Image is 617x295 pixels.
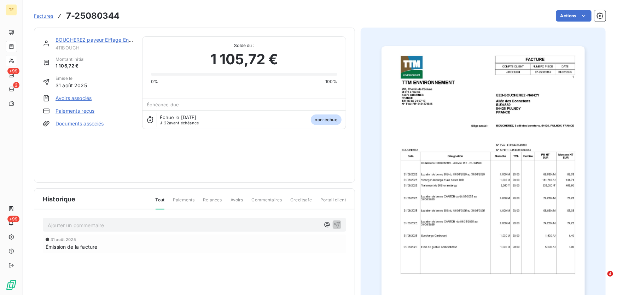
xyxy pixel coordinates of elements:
[210,49,278,70] span: 1 105,72 €
[151,78,158,85] span: 0%
[160,120,169,125] span: J-22
[56,75,87,82] span: Émise le
[593,271,610,288] iframe: Intercom live chat
[156,197,165,210] span: Tout
[13,82,19,88] span: 2
[46,243,97,250] span: Émission de la facture
[231,197,243,209] span: Avoirs
[43,194,76,204] span: Historique
[6,279,17,291] img: Logo LeanPay
[147,102,179,107] span: Échéance due
[34,13,53,19] span: Factures
[160,114,196,120] span: Échue le [DATE]
[607,271,613,277] span: 4
[203,197,222,209] span: Relances
[34,12,53,19] a: Factures
[56,56,85,63] span: Montant initial
[56,63,85,70] span: 1 105,72 €
[6,4,17,16] div: TE
[66,10,120,22] h3: 7-25080344
[51,237,76,242] span: 31 août 2025
[56,107,94,114] a: Paiements reçus
[252,197,282,209] span: Commentaires
[56,82,87,89] span: 31 août 2025
[56,37,165,43] a: BOUCHEREZ payeur Eiffage Energie Systemes
[311,114,342,125] span: non-échue
[160,121,199,125] span: avant échéance
[56,95,92,102] a: Avoirs associés
[556,10,592,22] button: Actions
[7,216,19,222] span: +99
[325,78,337,85] span: 100%
[7,68,19,74] span: +99
[56,45,134,51] span: 411BOUCH
[151,42,337,49] span: Solde dû :
[320,197,346,209] span: Portail client
[290,197,312,209] span: Creditsafe
[56,120,104,127] a: Documents associés
[173,197,194,209] span: Paiements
